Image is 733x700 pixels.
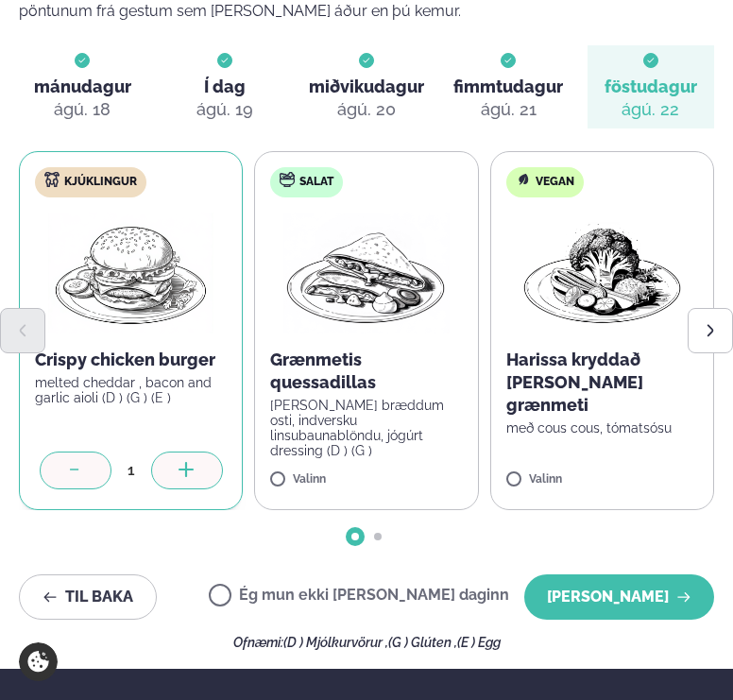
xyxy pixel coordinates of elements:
[374,533,382,540] span: Go to slide 2
[506,349,698,417] p: Harissa kryddað [PERSON_NAME] grænmeti
[351,533,359,540] span: Go to slide 1
[270,349,462,394] p: Grænmetis quessadillas
[280,172,295,187] img: salad.svg
[283,213,450,333] img: Quesadilla.png
[270,398,462,458] p: [PERSON_NAME] bræddum osti, indversku linsubaunablöndu, jógúrt dressing (D ) (G )
[196,98,253,121] div: ágú. 19
[44,172,60,187] img: chicken.svg
[516,172,531,187] img: Vegan.svg
[35,375,227,405] p: melted cheddar , bacon and garlic aioli (D ) (G ) (E )
[453,77,563,96] span: fimmtudagur
[688,308,733,353] button: Next slide
[111,459,151,481] div: 1
[524,574,714,620] button: [PERSON_NAME]
[47,213,214,333] img: Hamburger.png
[337,98,396,121] div: ágú. 20
[388,635,457,650] span: (G ) Glúten ,
[622,98,679,121] div: ágú. 22
[64,175,137,190] span: Kjúklingur
[299,175,333,190] span: Salat
[54,98,111,121] div: ágú. 18
[457,635,501,650] span: (E ) Egg
[481,98,537,121] div: ágú. 21
[19,642,58,681] a: Cookie settings
[19,574,157,620] button: Til baka
[309,77,424,96] span: miðvikudagur
[19,635,714,650] div: Ofnæmi:
[520,213,686,333] img: Vegan.png
[536,175,574,190] span: Vegan
[204,76,246,98] span: Í dag
[506,420,698,435] p: með cous cous, tómatsósu
[605,77,697,96] span: föstudagur
[283,635,388,650] span: (D ) Mjólkurvörur ,
[34,77,131,96] span: mánudagur
[35,349,227,371] p: Crispy chicken burger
